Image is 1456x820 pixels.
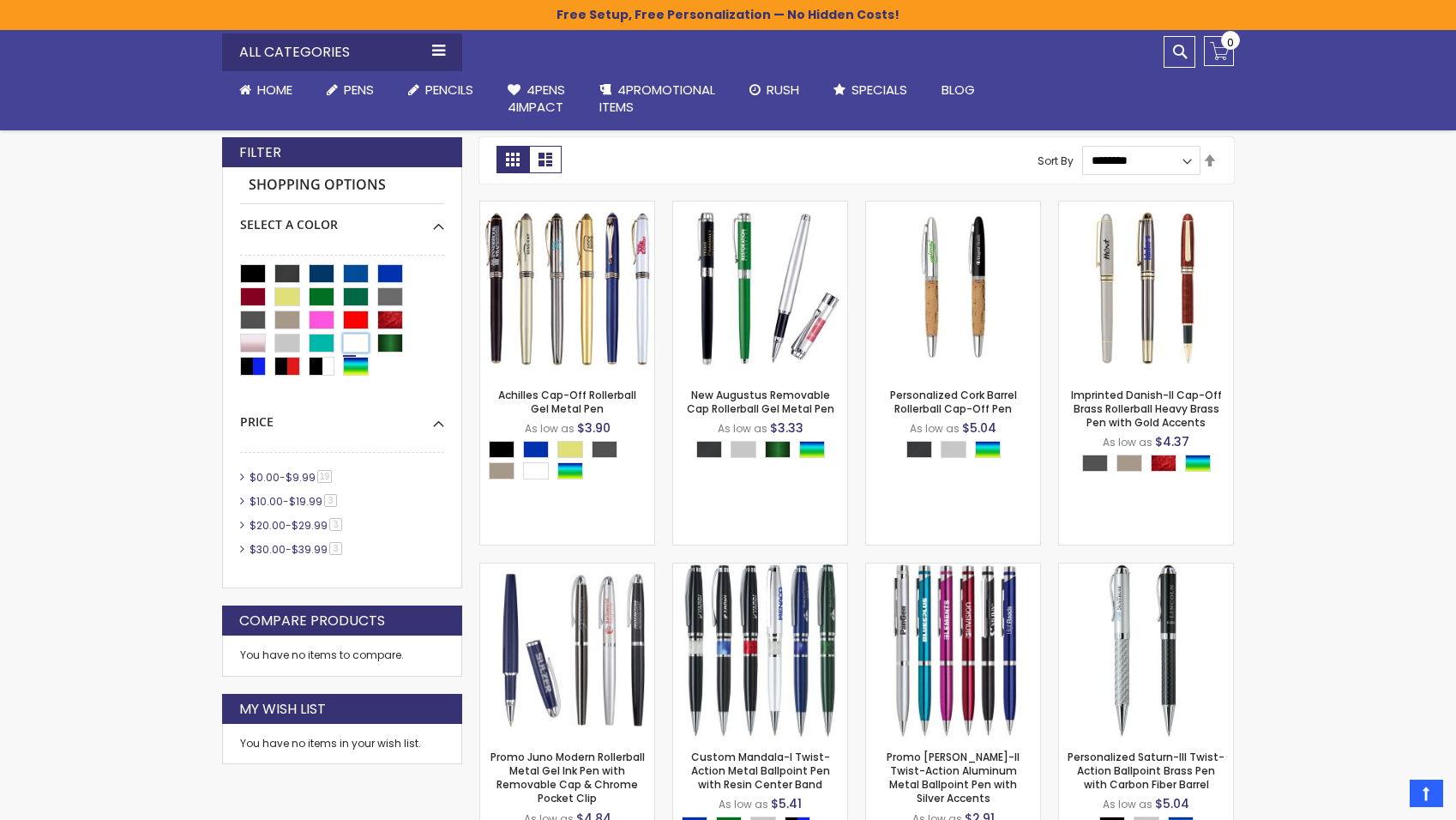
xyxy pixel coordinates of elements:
[851,81,907,99] span: Specials
[1155,433,1189,450] span: $4.37
[910,421,960,436] span: As low as
[310,71,391,109] a: Pens
[906,441,1009,462] div: Select A Color
[523,441,549,458] div: Blue
[292,518,328,533] span: $29.99
[816,71,924,109] a: Specials
[770,419,803,437] span: $3.33
[239,612,385,630] strong: Compare Products
[732,71,816,109] a: Rush
[245,470,338,485] a: $0.00-$9.9919
[687,388,834,416] a: New Augustus Removable Cap Rollerball Gel Metal Pen
[489,441,654,484] div: Select A Color
[887,750,1020,806] a: Promo [PERSON_NAME]-II Twist-Action Aluminum Metal Ballpoint Pen with Silver Accents
[673,564,847,738] img: Custom Mandala-I Twist-Action Metal Ballpoint Pen with Resin Center Band
[245,518,348,533] a: $20.00-$29.993
[906,441,932,458] div: Matte Black
[1059,201,1233,215] a: Imprinted Danish-II Cap-Off Brass Rollerball Heavy Brass Pen with Gold Accents
[480,564,654,738] img: Promo Juno Modern Rollerball Metal Gel Ink Pen with Removable Cap & Chrome Pocket Clip
[890,388,1017,416] a: Personalized Cork Barrel Rollerball Cap-Off Pen
[344,81,374,99] span: Pens
[1038,153,1074,167] label: Sort By
[496,146,529,173] strong: Grid
[941,441,966,458] div: Silver
[942,81,975,99] span: Blog
[577,419,611,437] span: $3.90
[240,204,444,233] div: Select A Color
[691,750,830,792] a: Custom Mandala-I Twist-Action Metal Ballpoint Pen with Resin Center Band
[1071,388,1222,430] a: Imprinted Danish-II Cap-Off Brass Rollerball Heavy Brass Pen with Gold Accents
[329,518,342,531] span: 3
[557,462,583,479] div: Assorted
[1068,750,1224,792] a: Personalized Saturn-III Twist-Action Ballpoint Brass Pen with Carbon Fiber Barrel
[257,81,292,99] span: Home
[696,441,833,462] div: Select A Color
[508,81,565,116] span: 4Pens 4impact
[673,563,847,577] a: Custom Mandala-I Twist-Action Metal Ballpoint Pen with Resin Center Band
[866,201,1040,215] a: Personalized Cork Barrel Rollerball Cap-Off Pen
[1227,34,1234,51] span: 0
[1185,455,1211,472] div: Assorted
[222,33,462,71] div: All Categories
[719,797,768,811] span: As low as
[324,494,337,507] span: 3
[557,441,583,458] div: Gold
[250,494,283,509] span: $10.00
[250,470,280,485] span: $0.00
[924,71,992,109] a: Blog
[222,71,310,109] a: Home
[1116,455,1142,472] div: Nickel
[1059,202,1233,376] img: Imprinted Danish-II Cap-Off Brass Rollerball Heavy Brass Pen with Gold Accents
[1082,455,1219,476] div: Select A Color
[799,441,825,458] div: Assorted
[240,401,444,431] div: Price
[673,202,847,376] img: New Augustus Removable Cap Rollerball Gel Metal Pen
[592,441,617,458] div: Gunmetal
[317,470,332,483] span: 19
[239,143,281,162] strong: Filter
[765,441,791,458] div: Metallic Green
[250,518,286,533] span: $20.00
[490,750,645,806] a: Promo Juno Modern Rollerball Metal Gel Ink Pen with Removable Cap & Chrome Pocket Clip
[1059,564,1233,738] img: Personalized Saturn-III Twist-Action Ballpoint Brass Pen with Carbon Fiber Barrel
[240,737,444,751] div: You have no items in your wish list.
[329,542,342,555] span: 3
[489,441,514,458] div: Black
[866,202,1040,376] img: Personalized Cork Barrel Rollerball Cap-Off Pen
[286,470,316,485] span: $9.99
[1151,455,1176,472] div: Marble Burgundy
[490,71,582,127] a: 4Pens4impact
[582,71,732,127] a: 4PROMOTIONALITEMS
[525,421,575,436] span: As low as
[696,441,722,458] div: Matte Black
[962,419,996,437] span: $5.04
[489,462,514,479] div: Nickel
[245,542,348,557] a: $30.00-$39.993
[480,563,654,577] a: Promo Juno Modern Rollerball Metal Gel Ink Pen with Removable Cap & Chrome Pocket Clip
[1059,563,1233,577] a: Personalized Saturn-III Twist-Action Ballpoint Brass Pen with Carbon Fiber Barrel
[292,542,328,557] span: $39.99
[523,462,549,479] div: White
[425,81,473,99] span: Pencils
[975,441,1001,458] div: Assorted
[498,388,636,416] a: Achilles Cap-Off Rollerball Gel Metal Pen
[599,81,715,116] span: 4PROMOTIONAL ITEMS
[673,201,847,215] a: New Augustus Removable Cap Rollerball Gel Metal Pen
[245,494,343,509] a: $10.00-$19.993
[767,81,799,99] span: Rush
[1204,36,1234,66] a: 0
[1103,435,1152,449] span: As low as
[391,71,490,109] a: Pencils
[480,202,654,376] img: Achilles Cap-Off Rollerball Gel Metal Pen
[222,636,462,676] div: You have no items to compare.
[866,564,1040,738] img: Promo Nestor-II Twist-Action Aluminum Metal Ballpoint Pen with Silver Accents
[731,441,756,458] div: Silver
[250,542,286,557] span: $30.00
[771,795,802,812] span: $5.41
[240,167,444,204] strong: Shopping Options
[480,201,654,215] a: Achilles Cap-Off Rollerball Gel Metal Pen
[289,494,322,509] span: $19.99
[718,421,767,436] span: As low as
[1082,455,1108,472] div: Gunmetal
[866,563,1040,577] a: Promo Nestor-II Twist-Action Aluminum Metal Ballpoint Pen with Silver Accents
